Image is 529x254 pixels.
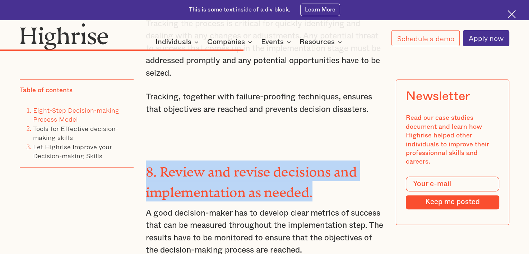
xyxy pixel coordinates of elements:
[207,38,245,46] div: Companies
[20,23,108,50] img: Highrise logo
[146,91,384,116] p: Tracking, together with failure-proofing techniques, ensures that objectives are reached and prev...
[391,30,460,46] a: Schedule a demo
[300,38,344,46] div: Resources
[189,6,290,14] div: This is some text inside of a div block.
[261,38,284,46] div: Events
[406,114,499,166] div: Read our case studies document and learn how Highrise helped other individuals to improve their p...
[156,38,201,46] div: Individuals
[463,30,509,46] a: Apply now
[406,177,499,210] form: Modal Form
[406,90,470,104] div: Newsletter
[300,4,340,16] a: Learn More
[507,10,516,18] img: Cross icon
[33,105,119,124] a: Eight-Step Decision-making Process Model
[406,196,499,210] input: Keep me posted
[33,123,118,142] a: Tools for Effective decision-making skills
[33,142,112,161] a: Let Highrise Improve your Decision-making Skills
[207,38,254,46] div: Companies
[146,127,384,140] p: ‍
[20,86,73,95] div: Table of contents
[300,38,335,46] div: Resources
[146,164,357,193] strong: 8. Review and revise decisions and implementation as needed.
[156,38,191,46] div: Individuals
[261,38,293,46] div: Events
[406,177,499,191] input: Your e-mail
